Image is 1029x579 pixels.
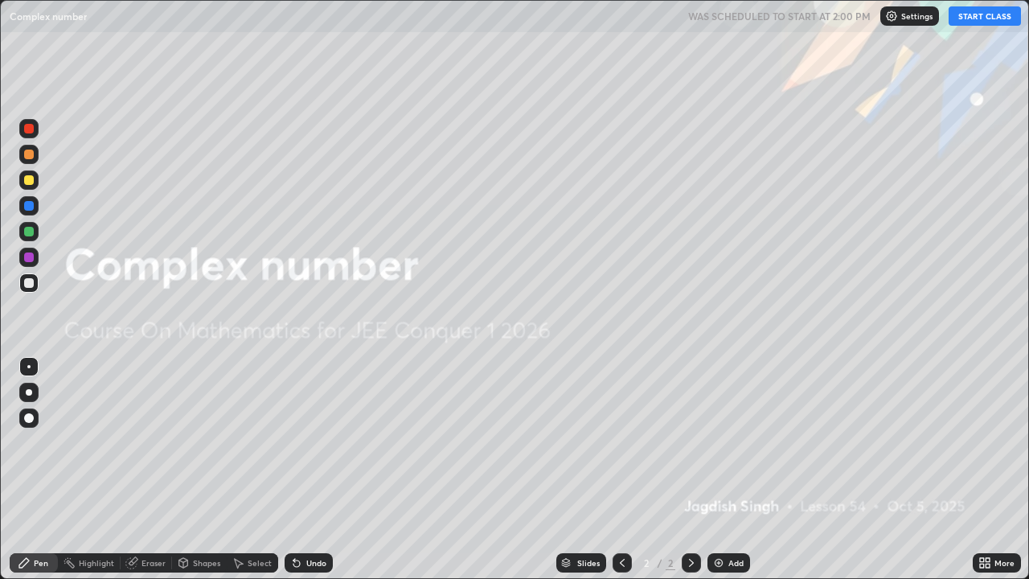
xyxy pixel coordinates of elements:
[638,558,654,568] div: 2
[248,559,272,567] div: Select
[34,559,48,567] div: Pen
[688,9,871,23] h5: WAS SCHEDULED TO START AT 2:00 PM
[10,10,87,23] p: Complex number
[994,559,1015,567] div: More
[658,558,662,568] div: /
[577,559,600,567] div: Slides
[79,559,114,567] div: Highlight
[712,556,725,569] img: add-slide-button
[666,556,675,570] div: 2
[141,559,166,567] div: Eraser
[949,6,1021,26] button: START CLASS
[306,559,326,567] div: Undo
[901,12,933,20] p: Settings
[193,559,220,567] div: Shapes
[728,559,744,567] div: Add
[885,10,898,23] img: class-settings-icons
